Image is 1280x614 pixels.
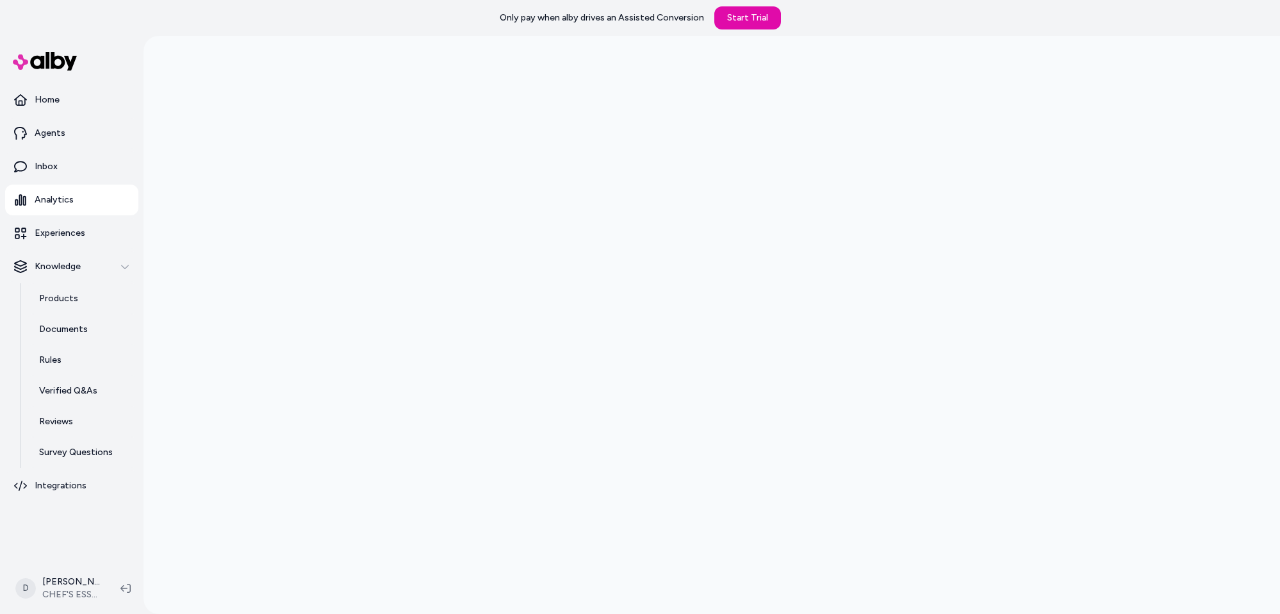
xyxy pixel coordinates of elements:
[35,194,74,206] p: Analytics
[5,251,138,282] button: Knowledge
[26,437,138,468] a: Survey Questions
[42,588,100,601] span: CHEF'S ESSENTIALS
[5,118,138,149] a: Agents
[5,151,138,182] a: Inbox
[26,406,138,437] a: Reviews
[35,260,81,273] p: Knowledge
[35,227,85,240] p: Experiences
[8,568,110,609] button: D[PERSON_NAME]CHEF'S ESSENTIALS
[35,160,58,173] p: Inbox
[26,345,138,376] a: Rules
[15,578,36,599] span: D
[26,283,138,314] a: Products
[714,6,781,29] a: Start Trial
[500,12,704,24] p: Only pay when alby drives an Assisted Conversion
[5,470,138,501] a: Integrations
[39,354,62,367] p: Rules
[39,415,73,428] p: Reviews
[35,94,60,106] p: Home
[39,446,113,459] p: Survey Questions
[35,127,65,140] p: Agents
[35,479,86,492] p: Integrations
[13,52,77,71] img: alby Logo
[42,576,100,588] p: [PERSON_NAME]
[26,376,138,406] a: Verified Q&As
[5,185,138,215] a: Analytics
[39,292,78,305] p: Products
[39,323,88,336] p: Documents
[39,385,97,397] p: Verified Q&As
[26,314,138,345] a: Documents
[5,85,138,115] a: Home
[5,218,138,249] a: Experiences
